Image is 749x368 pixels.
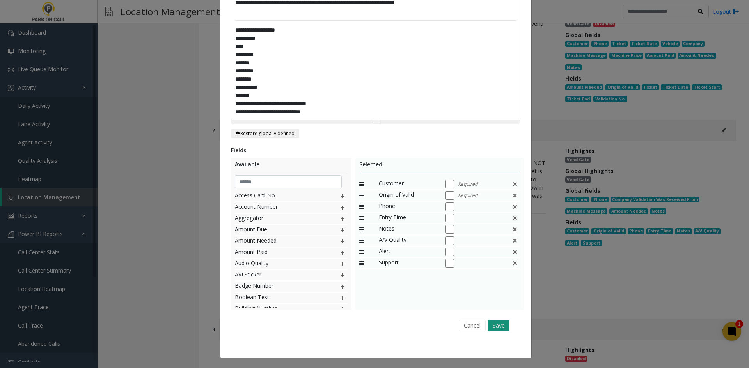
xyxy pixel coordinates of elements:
img: false [512,190,518,201]
span: Customer [379,179,437,189]
div: Resize [231,120,520,124]
span: Phone [379,202,437,212]
span: Required [458,181,477,188]
img: This is a default field and cannot be deleted. [512,224,518,234]
div: Selected [359,160,520,173]
span: Audio Quality [235,259,323,269]
span: Access Card No. [235,191,323,201]
img: plusIcon.svg [339,248,346,258]
span: Badge Number [235,282,323,292]
button: Save [488,320,509,331]
span: A/V Quality [379,236,437,246]
button: Cancel [459,320,486,331]
img: plusIcon.svg [339,225,346,235]
span: Required [458,192,477,199]
button: Restore globally defined [231,129,299,138]
span: Amount Needed [235,236,323,247]
span: Boolean Test [235,293,323,303]
span: AVI Sticker [235,270,323,280]
span: Alert [379,247,437,257]
img: plusIcon.svg [339,236,346,247]
img: plusIcon.svg [339,191,346,201]
img: plusIcon.svg [339,259,346,269]
div: Available [235,160,348,173]
img: plusIcon.svg [339,202,346,213]
img: plusIcon.svg [339,270,346,280]
span: Amount Due [235,225,323,235]
img: plusIcon.svg [339,282,346,292]
img: plusIcon.svg [339,293,346,303]
span: Account Number [235,202,323,213]
span: Support [379,258,437,268]
span: Entry Time [379,213,437,223]
img: This is a default field and cannot be deleted. [512,236,518,246]
span: Amount Paid [235,248,323,258]
img: false [512,213,518,223]
img: This is a default field and cannot be deleted. [512,258,518,268]
span: Notes [379,224,437,234]
img: false [512,179,518,189]
img: plusIcon.svg [339,304,346,314]
img: This is a default field and cannot be deleted. [512,247,518,257]
span: Origin of Valid [379,190,437,201]
img: false [512,202,518,212]
span: Building Number [235,304,323,314]
img: plusIcon.svg [339,214,346,224]
span: Aggregator [235,214,323,224]
div: Fields [231,146,520,154]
